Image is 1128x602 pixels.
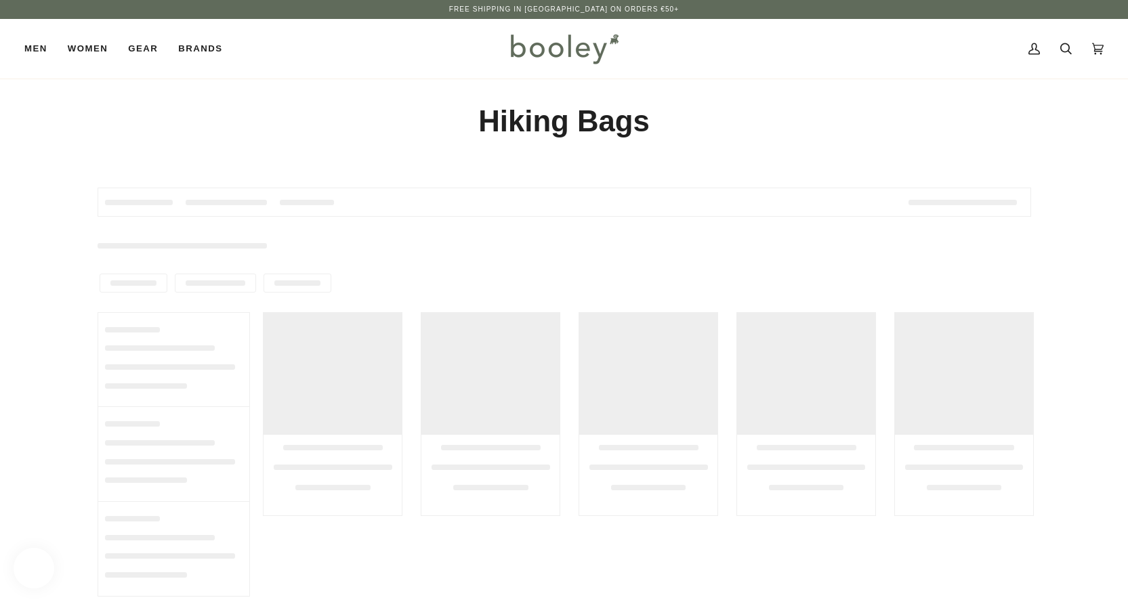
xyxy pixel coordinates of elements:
[98,103,1031,140] h1: Hiking Bags
[449,4,679,15] p: Free Shipping in [GEOGRAPHIC_DATA] on Orders €50+
[24,42,47,56] span: Men
[24,19,58,79] a: Men
[178,42,222,56] span: Brands
[68,42,108,56] span: Women
[58,19,118,79] a: Women
[128,42,158,56] span: Gear
[505,29,623,68] img: Booley
[14,548,54,588] iframe: Button to open loyalty program pop-up
[168,19,232,79] a: Brands
[118,19,168,79] a: Gear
